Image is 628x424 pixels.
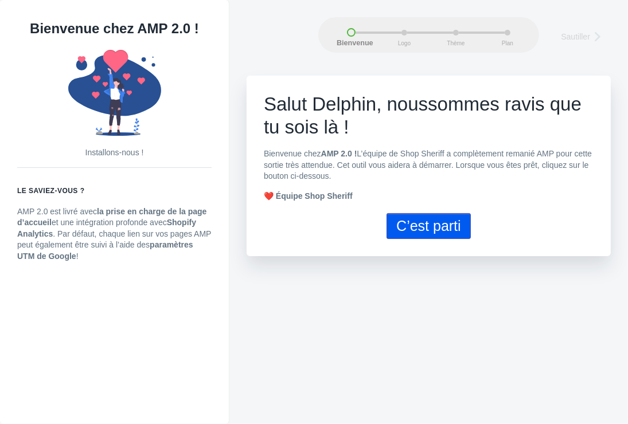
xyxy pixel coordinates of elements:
[17,240,193,261] strong: paramètres UTM de Google
[17,147,212,159] p: Installons-nous !
[264,93,582,138] font: sommes ravis que tu sois là !
[17,206,212,262] p: AMP 2.0 est livré avec et une intégration profonde avec . Par défaut, chaque lien sur vos pages A...
[17,207,206,227] strong: la prise en charge de la page d’accueil
[337,40,365,48] span: Bienvenue
[561,31,590,42] span: Sautiller
[387,213,471,239] button: C’est parti
[17,185,212,197] h6: Le saviez-vous ?
[264,148,594,182] p: Bienvenue chez L’équipe de Shop Sheriff a complètement remanié AMP pour cette sortie très attendu...
[264,93,428,115] span: Salut Delphin, nous
[17,218,196,238] strong: Shopify Analytics
[264,191,353,201] strong: ❤️ Équipe Shop Sheriff
[390,40,419,46] span: Logo
[17,17,212,40] h1: Bienvenue chez AMP 2.0 !
[561,28,608,44] a: Sautiller
[571,367,614,410] iframe: Drift Widget Chat Controller
[442,40,470,46] span: Thème
[321,149,357,158] b: AMP 2.0 !
[493,40,522,46] span: Plan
